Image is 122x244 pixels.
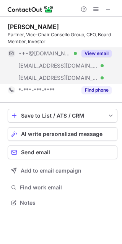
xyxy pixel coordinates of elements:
[21,113,104,119] div: Save to List / ATS / CRM
[21,168,81,174] span: Add to email campaign
[8,31,117,45] div: Partner, Vice-Chair Consello Group, CEO, Board Member, Investor
[8,182,117,193] button: Find work email
[8,197,117,208] button: Notes
[18,62,98,69] span: [EMAIL_ADDRESS][DOMAIN_NAME]
[8,127,117,141] button: AI write personalized message
[8,164,117,178] button: Add to email campaign
[18,74,98,81] span: [EMAIL_ADDRESS][DOMAIN_NAME]
[81,86,112,94] button: Reveal Button
[8,145,117,159] button: Send email
[8,5,54,14] img: ContactOut v5.3.10
[81,50,112,57] button: Reveal Button
[8,109,117,123] button: save-profile-one-click
[21,131,102,137] span: AI write personalized message
[20,199,114,206] span: Notes
[20,184,114,191] span: Find work email
[8,23,59,31] div: [PERSON_NAME]
[18,50,71,57] span: ***@[DOMAIN_NAME]
[21,149,50,155] span: Send email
